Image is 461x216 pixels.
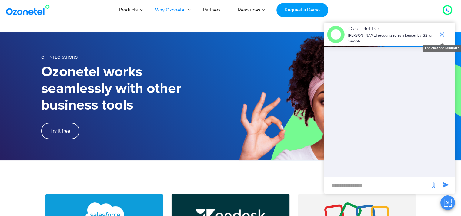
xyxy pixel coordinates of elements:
a: Try it free [41,123,79,139]
h1: Ozonetel works seamlessly with other business tools [41,64,231,114]
p: [PERSON_NAME] recognized as a Leader by G2 for CCAAS [348,33,435,44]
img: header [327,26,345,43]
p: Ozonetel Bot [348,25,435,33]
span: CTI Integrations [41,55,78,60]
span: Try it free [50,129,70,133]
button: Close chat [440,195,455,210]
div: new-msg-input [327,180,426,191]
a: Request a Demo [276,3,328,17]
span: end chat or minimize [436,28,448,41]
span: send message [427,179,439,191]
span: send message [440,179,452,191]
